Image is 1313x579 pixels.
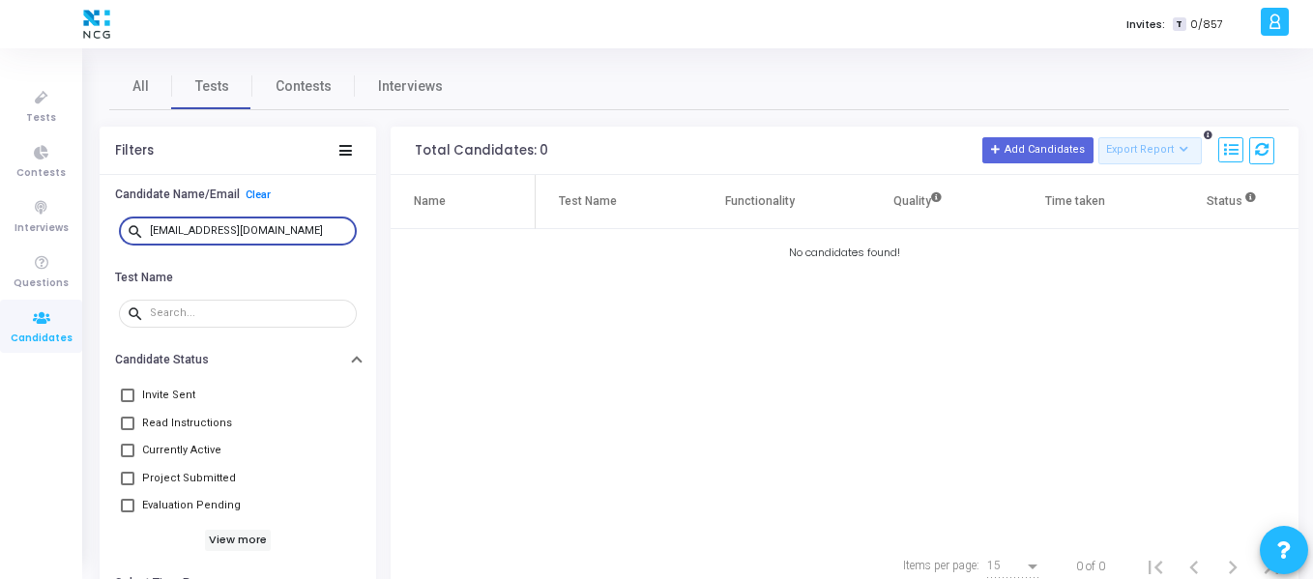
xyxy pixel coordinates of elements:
button: Add Candidates [982,137,1093,162]
span: Invite Sent [142,384,195,407]
div: Filters [115,143,154,159]
button: Test Name [100,262,376,292]
input: Search... [150,307,349,319]
span: Currently Active [142,439,221,462]
div: Time taken [1045,190,1105,212]
span: Tests [26,110,56,127]
span: Interviews [15,220,69,237]
img: logo [78,5,115,43]
span: All [132,76,149,97]
span: Contests [16,165,66,182]
span: Questions [14,275,69,292]
div: Items per page: [903,557,979,574]
div: Name [414,190,446,212]
span: Candidates [11,331,73,347]
a: Clear [246,188,271,201]
mat-select: Items per page: [987,560,1041,573]
mat-icon: search [127,222,150,240]
span: Interviews [378,76,443,97]
h6: Candidate Name/Email [115,188,240,202]
span: Read Instructions [142,412,232,435]
span: 0/857 [1190,16,1223,33]
th: Functionality [681,175,838,229]
input: Search... [150,225,349,237]
h6: Candidate Status [115,353,209,367]
th: Status [1153,175,1311,229]
h6: View more [205,530,272,551]
h6: Test Name [115,271,173,285]
button: Candidate Name/EmailClear [100,180,376,210]
span: 15 [987,559,1001,572]
span: T [1173,17,1185,32]
span: Tests [195,76,229,97]
button: Candidate Status [100,345,376,375]
th: Test Name [536,175,681,229]
label: Invites: [1126,16,1165,33]
span: Contests [276,76,332,97]
div: No candidates found! [391,245,1298,261]
div: Total Candidates: 0 [415,143,548,159]
button: Export Report [1098,137,1202,164]
div: 0 of 0 [1076,558,1105,575]
span: Evaluation Pending [142,494,241,517]
span: Project Submitted [142,467,236,490]
th: Quality [838,175,996,229]
mat-icon: search [127,304,150,322]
